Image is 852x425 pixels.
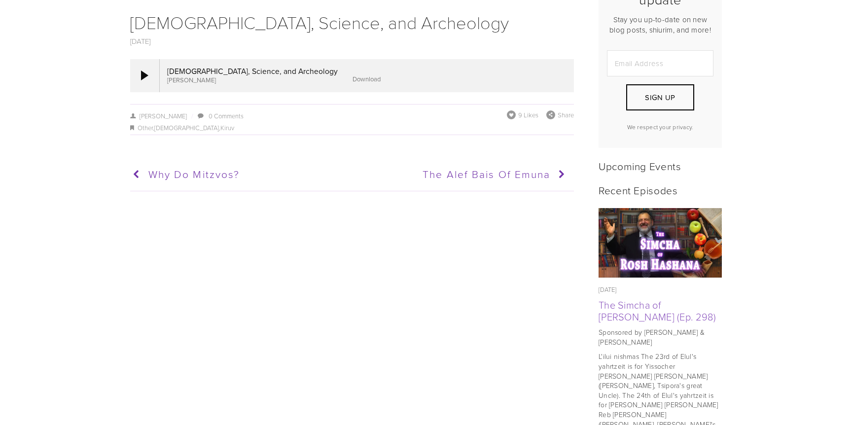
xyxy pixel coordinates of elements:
h2: Recent Episodes [599,184,722,196]
a: Download [353,74,381,83]
p: We respect your privacy. [607,123,713,131]
iframe: Disqus [130,191,574,324]
a: Why Do Mitzvos? [130,162,348,187]
input: Email Address [607,50,713,76]
a: Other [138,123,153,132]
a: [DEMOGRAPHIC_DATA] [154,123,219,132]
h2: Upcoming Events [599,160,722,172]
span: 9 Likes [518,110,538,119]
p: Sponsored by [PERSON_NAME] & [PERSON_NAME] [599,327,722,347]
div: Share [546,110,574,119]
a: Kiruv [220,123,234,132]
a: The Alef Bais of Emuna [351,162,568,187]
div: , , [130,122,574,134]
a: 0 Comments [209,111,244,120]
a: [DEMOGRAPHIC_DATA], Science, and Archeology [130,10,509,34]
span: Why Do Mitzvos? [148,167,240,181]
span: The Alef Bais of Emuna [423,167,550,181]
time: [DATE] [599,285,617,294]
a: [DATE] [130,36,151,46]
a: The Simcha of [PERSON_NAME] (Ep. 298) [599,298,716,323]
span: Sign Up [645,92,675,103]
span: / [187,111,197,120]
p: Stay you up-to-date on new blog posts, shiurim, and more! [607,14,713,35]
a: [PERSON_NAME] [130,111,187,120]
button: Sign Up [626,84,694,110]
img: The Simcha of Rosh Hashana (Ep. 298) [599,208,722,278]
